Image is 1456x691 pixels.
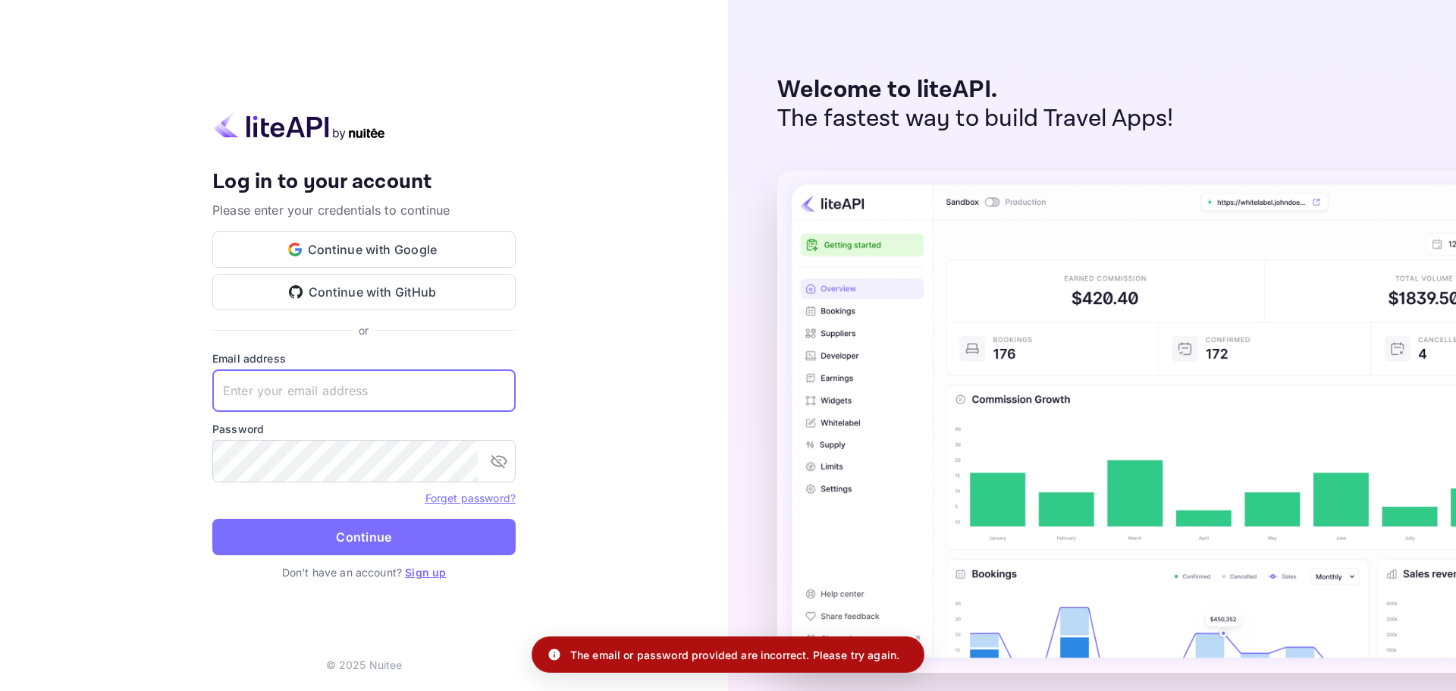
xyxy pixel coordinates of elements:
img: liteapi [212,111,387,140]
p: The fastest way to build Travel Apps! [777,105,1174,133]
a: Sign up [405,566,446,579]
p: Don't have an account? [212,564,516,580]
button: Continue with GitHub [212,274,516,310]
label: Email address [212,350,516,366]
button: Continue [212,519,516,555]
h4: Log in to your account [212,169,516,196]
p: The email or password provided are incorrect. Please try again. [570,647,899,663]
button: toggle password visibility [484,446,514,476]
p: Welcome to liteAPI. [777,76,1174,105]
a: Forget password? [425,490,516,505]
a: Forget password? [425,492,516,504]
p: or [359,322,369,338]
label: Password [212,421,516,437]
button: Continue with Google [212,231,516,268]
p: Please enter your credentials to continue [212,201,516,219]
input: Enter your email address [212,369,516,412]
p: © 2025 Nuitee [326,657,403,673]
